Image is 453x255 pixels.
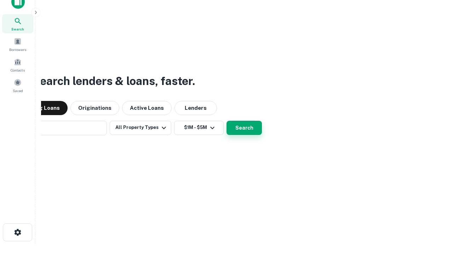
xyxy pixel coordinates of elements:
[226,121,262,135] button: Search
[11,67,25,73] span: Contacts
[11,26,24,32] span: Search
[2,55,33,74] a: Contacts
[32,73,195,90] h3: Search lenders & loans, faster.
[70,101,119,115] button: Originations
[9,47,26,52] span: Borrowers
[174,101,217,115] button: Lenders
[174,121,224,135] button: $1M - $5M
[13,88,23,93] span: Saved
[2,14,33,33] a: Search
[122,101,172,115] button: Active Loans
[2,35,33,54] a: Borrowers
[110,121,171,135] button: All Property Types
[418,198,453,232] iframe: Chat Widget
[2,76,33,95] a: Saved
